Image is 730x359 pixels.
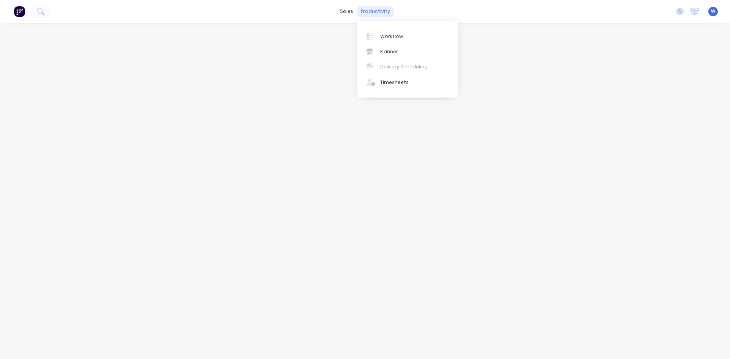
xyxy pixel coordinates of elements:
[380,48,398,55] div: Planner
[711,8,715,15] span: W
[380,33,403,40] div: Workflow
[357,44,458,59] a: Planner
[336,6,357,17] div: sales
[357,75,458,90] a: Timesheets
[14,6,25,17] img: Factory
[357,6,394,17] div: productivity
[357,28,458,44] a: Workflow
[380,79,409,86] div: Timesheets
